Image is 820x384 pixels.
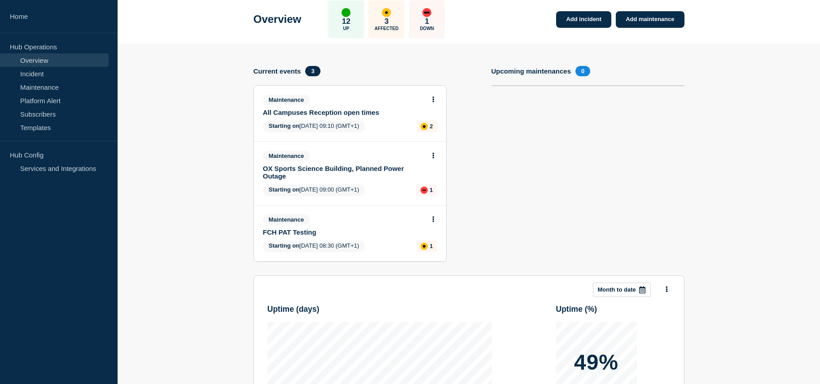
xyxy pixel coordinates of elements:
[263,214,310,225] span: Maintenance
[263,151,310,161] span: Maintenance
[421,187,428,194] div: down
[430,123,433,130] p: 2
[556,305,597,314] h3: Uptime ( % )
[263,228,425,236] a: FCH PAT Testing
[422,8,431,17] div: down
[556,11,611,28] a: Add incident
[305,66,320,76] span: 3
[425,17,429,26] p: 1
[491,67,571,75] h4: Upcoming maintenances
[593,283,651,297] button: Month to date
[263,240,365,252] span: [DATE] 08:30 (GMT+1)
[421,243,428,250] div: affected
[421,123,428,130] div: affected
[269,186,300,193] span: Starting on
[375,26,399,31] p: Affected
[269,242,300,249] span: Starting on
[263,184,365,196] span: [DATE] 09:00 (GMT+1)
[263,165,425,180] a: OX Sports Science Building, Planned Power Outage
[342,8,351,17] div: up
[420,26,434,31] p: Down
[430,243,433,249] p: 1
[382,8,391,17] div: affected
[343,26,349,31] p: Up
[263,109,425,116] a: All Campuses Reception open times
[342,17,351,26] p: 12
[254,13,302,26] h1: Overview
[267,305,320,314] h3: Uptime ( days )
[575,66,590,76] span: 0
[269,122,300,129] span: Starting on
[263,121,365,132] span: [DATE] 09:10 (GMT+1)
[430,187,433,193] p: 1
[574,352,618,373] p: 49%
[385,17,389,26] p: 3
[254,67,301,75] h4: Current events
[598,286,636,293] p: Month to date
[263,95,310,105] span: Maintenance
[616,11,684,28] a: Add maintenance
